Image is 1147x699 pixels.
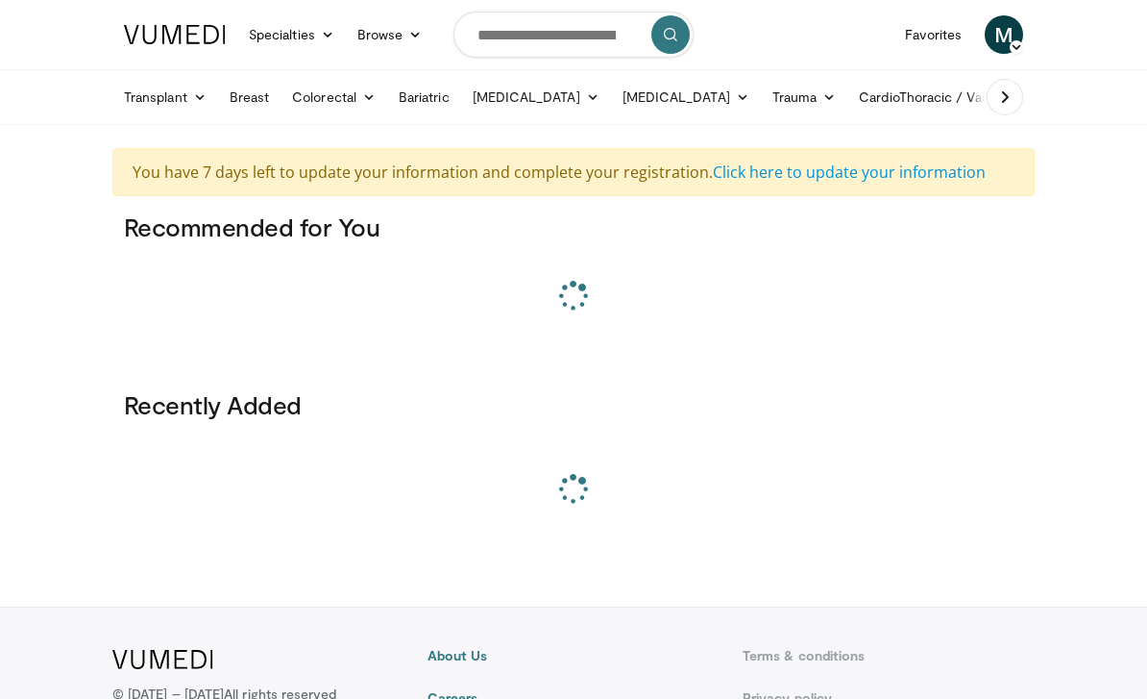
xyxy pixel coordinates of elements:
[611,78,761,116] a: [MEDICAL_DATA]
[761,78,848,116] a: Trauma
[124,389,1023,420] h3: Recently Added
[427,646,720,665] a: About Us
[713,162,986,183] a: Click here to update your information
[346,15,434,54] a: Browse
[893,15,973,54] a: Favorites
[847,78,1049,116] a: CardioThoracic / Vascular
[124,212,1023,242] h3: Recommended for You
[237,15,346,54] a: Specialties
[112,78,218,116] a: Transplant
[112,650,213,669] img: VuMedi Logo
[453,12,694,58] input: Search topics, interventions
[281,78,387,116] a: Colorectal
[985,15,1023,54] a: M
[743,646,1035,665] a: Terms & conditions
[461,78,611,116] a: [MEDICAL_DATA]
[124,25,226,44] img: VuMedi Logo
[112,148,1035,196] div: You have 7 days left to update your information and complete your registration.
[387,78,461,116] a: Bariatric
[218,78,281,116] a: Breast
